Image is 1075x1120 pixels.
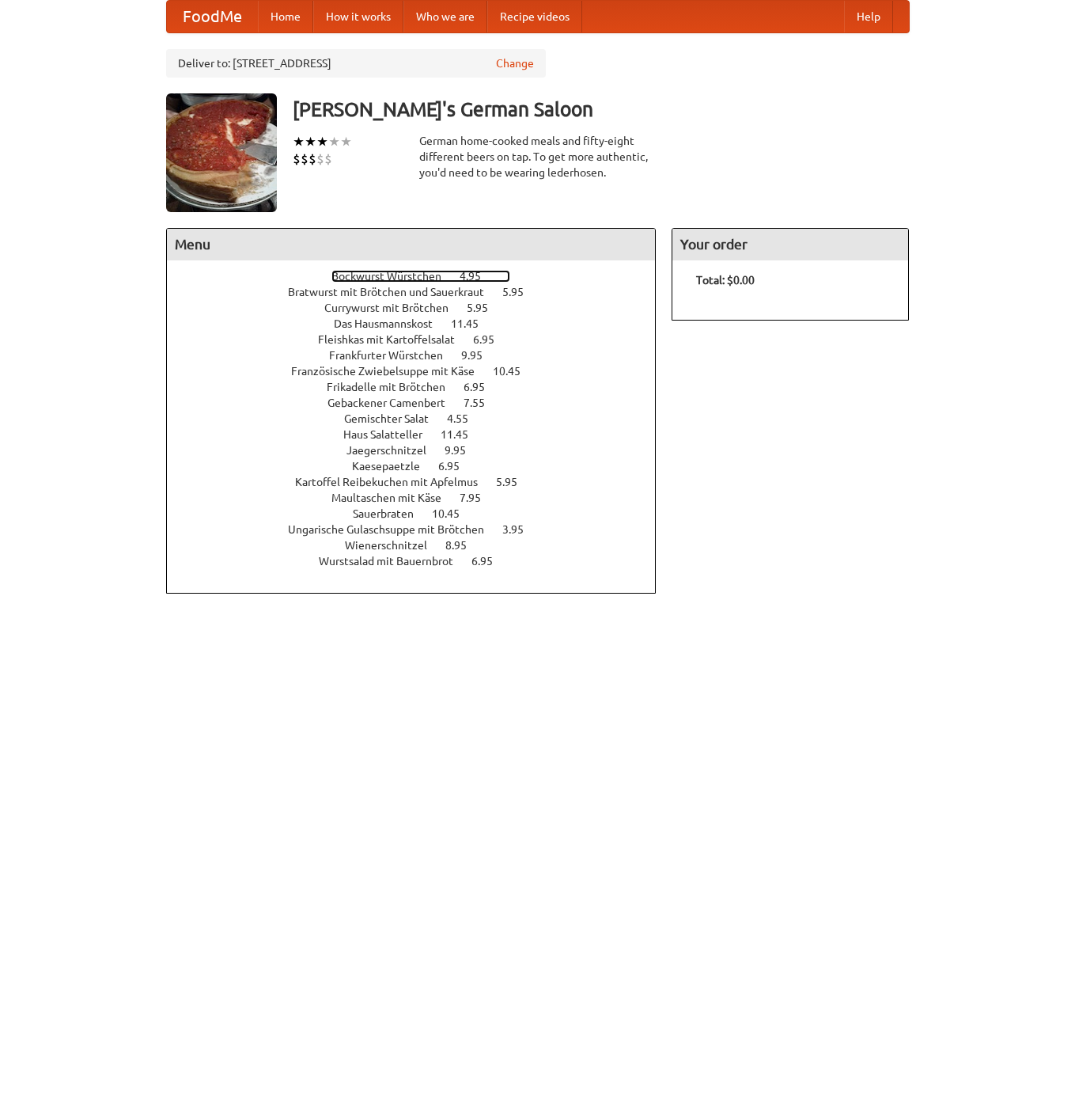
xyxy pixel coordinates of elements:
a: Kaesepaetzle 6.95 [352,460,489,473]
li: ★ [340,133,352,150]
a: Französische Zwiebelsuppe mit Käse 10.45 [291,365,550,378]
a: Home [258,1,313,32]
span: 7.55 [464,397,501,409]
h4: Menu [167,229,656,260]
a: Frankfurter Würstchen 9.95 [329,349,512,362]
div: German home-cooked meals and fifty-eight different beers on tap. To get more authentic, you'd nee... [419,133,657,180]
span: Ungarische Gulaschsuppe mit Brötchen [288,523,500,536]
b: Total: $0.00 [696,274,755,287]
li: $ [324,150,332,168]
a: Kartoffel Reibekuchen mit Apfelmus 5.95 [295,476,547,488]
span: Gemischter Salat [344,412,445,425]
a: Bratwurst mit Brötchen und Sauerkraut 5.95 [288,286,553,298]
li: ★ [316,133,328,150]
li: ★ [328,133,340,150]
span: 3.95 [502,523,539,536]
span: 8.95 [445,539,483,552]
a: Fleishkas mit Kartoffelsalat 6.95 [318,333,524,346]
a: Help [844,1,893,32]
a: Frikadelle mit Brötchen 6.95 [327,381,514,393]
a: Bockwurst Würstchen 4.95 [331,270,510,283]
div: Deliver to: [STREET_ADDRESS] [166,49,546,78]
li: $ [316,150,324,168]
span: Das Hausmannskost [334,317,449,330]
span: Haus Salatteller [343,428,438,441]
h3: [PERSON_NAME]'s German Saloon [293,93,910,125]
a: Jaegerschnitzel 9.95 [346,444,495,457]
a: Currywurst mit Brötchen 5.95 [324,302,517,314]
span: Fleishkas mit Kartoffelsalat [318,333,471,346]
span: Kartoffel Reibekuchen mit Apfelmus [295,476,494,488]
a: Wienerschnitzel 8.95 [345,539,496,552]
li: ★ [305,133,316,150]
span: Bratwurst mit Brötchen und Sauerkraut [288,286,500,298]
a: Maultaschen mit Käse 7.95 [331,492,510,504]
span: 6.95 [471,555,509,568]
span: 10.45 [432,507,475,520]
span: Jaegerschnitzel [346,444,442,457]
span: Maultaschen mit Käse [331,492,457,504]
a: How it works [313,1,403,32]
span: 4.95 [460,270,497,283]
a: Sauerbraten 10.45 [353,507,489,520]
span: 11.45 [451,317,494,330]
a: FoodMe [167,1,258,32]
span: 5.95 [502,286,539,298]
a: Gemischter Salat 4.55 [344,412,498,425]
span: Wienerschnitzel [345,539,443,552]
span: Wurstsalad mit Bauernbrot [319,555,469,568]
a: Wurstsalad mit Bauernbrot 6.95 [319,555,522,568]
a: Recipe videos [487,1,582,32]
h4: Your order [672,229,908,260]
span: 6.95 [464,381,501,393]
span: 5.95 [467,302,504,314]
span: Frankfurter Würstchen [329,349,459,362]
span: 11.45 [441,428,484,441]
a: Das Hausmannskost 11.45 [334,317,508,330]
span: 6.95 [438,460,475,473]
span: 5.95 [496,476,533,488]
a: Change [496,55,534,71]
span: Sauerbraten [353,507,430,520]
li: ★ [293,133,305,150]
span: 10.45 [493,365,536,378]
a: Gebackener Camenbert 7.55 [327,397,514,409]
span: Französische Zwiebelsuppe mit Käse [291,365,490,378]
li: $ [308,150,316,168]
span: 4.55 [447,412,484,425]
span: 7.95 [460,492,497,504]
a: Ungarische Gulaschsuppe mit Brötchen 3.95 [288,523,553,536]
span: 9.95 [445,444,482,457]
span: Currywurst mit Brötchen [324,302,464,314]
li: $ [293,150,301,168]
span: Bockwurst Würstchen [331,270,457,283]
span: Gebackener Camenbert [327,397,461,409]
li: $ [301,150,308,168]
span: 9.95 [461,349,498,362]
span: 6.95 [473,333,510,346]
span: Kaesepaetzle [352,460,436,473]
a: Who we are [403,1,487,32]
a: Haus Salatteller 11.45 [343,428,498,441]
img: angular.jpg [166,93,277,212]
span: Frikadelle mit Brötchen [327,381,461,393]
